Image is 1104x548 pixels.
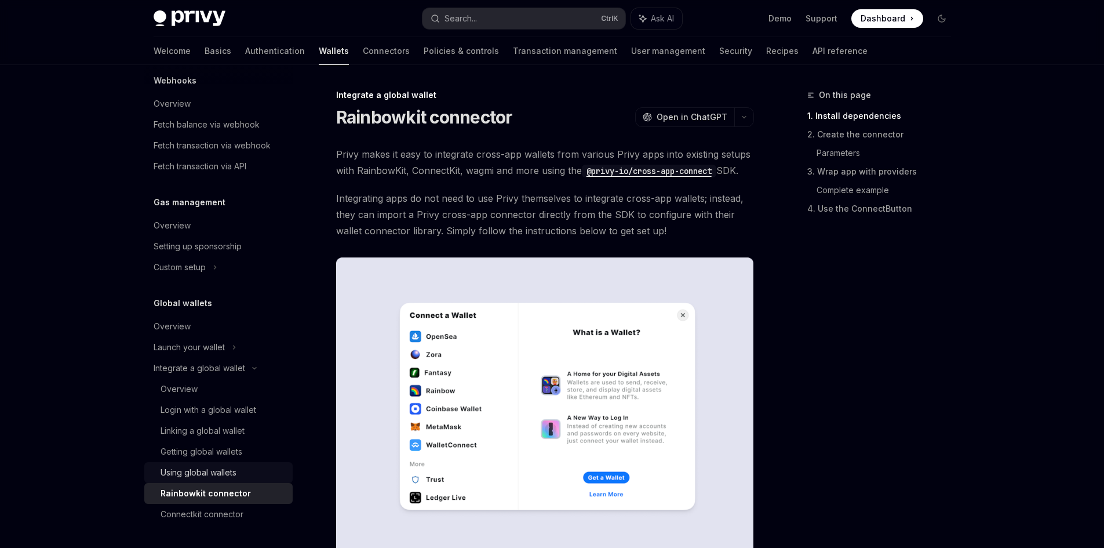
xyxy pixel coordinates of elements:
[154,239,242,253] div: Setting up sponsorship
[161,424,245,438] div: Linking a global wallet
[144,93,293,114] a: Overview
[144,483,293,504] a: Rainbowkit connector
[144,236,293,257] a: Setting up sponsorship
[932,9,951,28] button: Toggle dark mode
[144,135,293,156] a: Fetch transaction via webhook
[154,97,191,111] div: Overview
[631,37,705,65] a: User management
[807,162,960,181] a: 3. Wrap app with providers
[363,37,410,65] a: Connectors
[807,107,960,125] a: 1. Install dependencies
[154,159,246,173] div: Fetch transaction via API
[154,361,245,375] div: Integrate a global wallet
[422,8,625,29] button: Search...CtrlK
[582,165,716,177] code: @privy-io/cross-app-connect
[819,88,871,102] span: On this page
[651,13,674,24] span: Ask AI
[205,37,231,65] a: Basics
[719,37,752,65] a: Security
[161,382,198,396] div: Overview
[154,37,191,65] a: Welcome
[144,420,293,441] a: Linking a global wallet
[424,37,499,65] a: Policies & controls
[161,507,243,521] div: Connectkit connector
[336,107,513,128] h1: Rainbowkit connector
[861,13,905,24] span: Dashboard
[154,10,225,27] img: dark logo
[144,441,293,462] a: Getting global wallets
[806,13,837,24] a: Support
[144,215,293,236] a: Overview
[144,504,293,525] a: Connectkit connector
[657,111,727,123] span: Open in ChatGPT
[161,403,256,417] div: Login with a global wallet
[807,125,960,144] a: 2. Create the connector
[245,37,305,65] a: Authentication
[154,195,225,209] h5: Gas management
[336,190,754,239] span: Integrating apps do not need to use Privy themselves to integrate cross-app wallets; instead, the...
[161,466,236,480] div: Using global wallets
[161,445,242,459] div: Getting global wallets
[154,118,260,132] div: Fetch balance via webhook
[513,37,617,65] a: Transaction management
[144,462,293,483] a: Using global wallets
[817,181,960,199] a: Complete example
[319,37,349,65] a: Wallets
[851,9,923,28] a: Dashboard
[336,146,754,179] span: Privy makes it easy to integrate cross-app wallets from various Privy apps into existing setups w...
[144,316,293,337] a: Overview
[144,156,293,177] a: Fetch transaction via API
[154,296,212,310] h5: Global wallets
[161,487,251,500] div: Rainbowkit connector
[154,139,271,153] div: Fetch transaction via webhook
[154,340,225,354] div: Launch your wallet
[154,219,191,233] div: Overview
[154,260,206,274] div: Custom setup
[144,400,293,420] a: Login with a global wallet
[631,8,682,29] button: Ask AI
[154,320,191,333] div: Overview
[444,12,477,26] div: Search...
[144,379,293,400] a: Overview
[807,199,960,218] a: 4. Use the ConnectButton
[766,37,799,65] a: Recipes
[144,114,293,135] a: Fetch balance via webhook
[582,165,716,176] a: @privy-io/cross-app-connect
[635,107,734,127] button: Open in ChatGPT
[336,89,754,101] div: Integrate a global wallet
[768,13,792,24] a: Demo
[817,144,960,162] a: Parameters
[812,37,868,65] a: API reference
[601,14,618,23] span: Ctrl K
